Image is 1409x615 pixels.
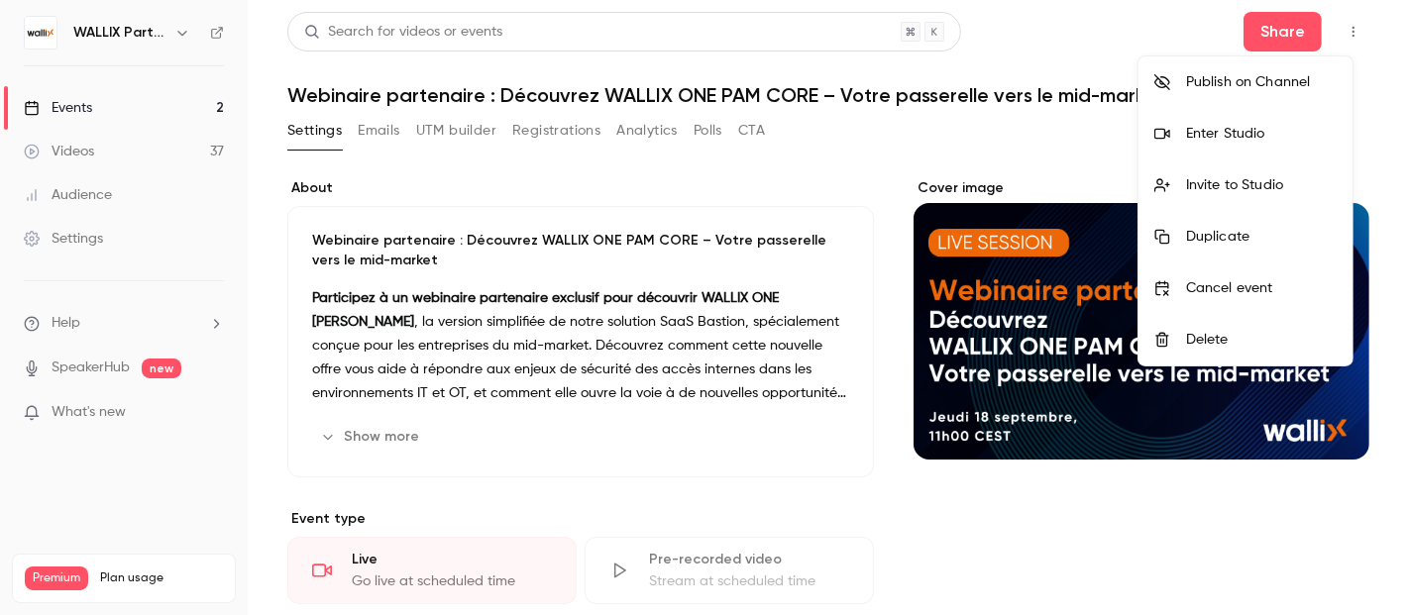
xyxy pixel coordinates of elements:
div: Duplicate [1186,227,1337,247]
div: Invite to Studio [1186,175,1337,195]
div: Delete [1186,330,1337,350]
div: Publish on Channel [1186,72,1337,92]
div: Enter Studio [1186,124,1337,144]
div: Cancel event [1186,278,1337,298]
